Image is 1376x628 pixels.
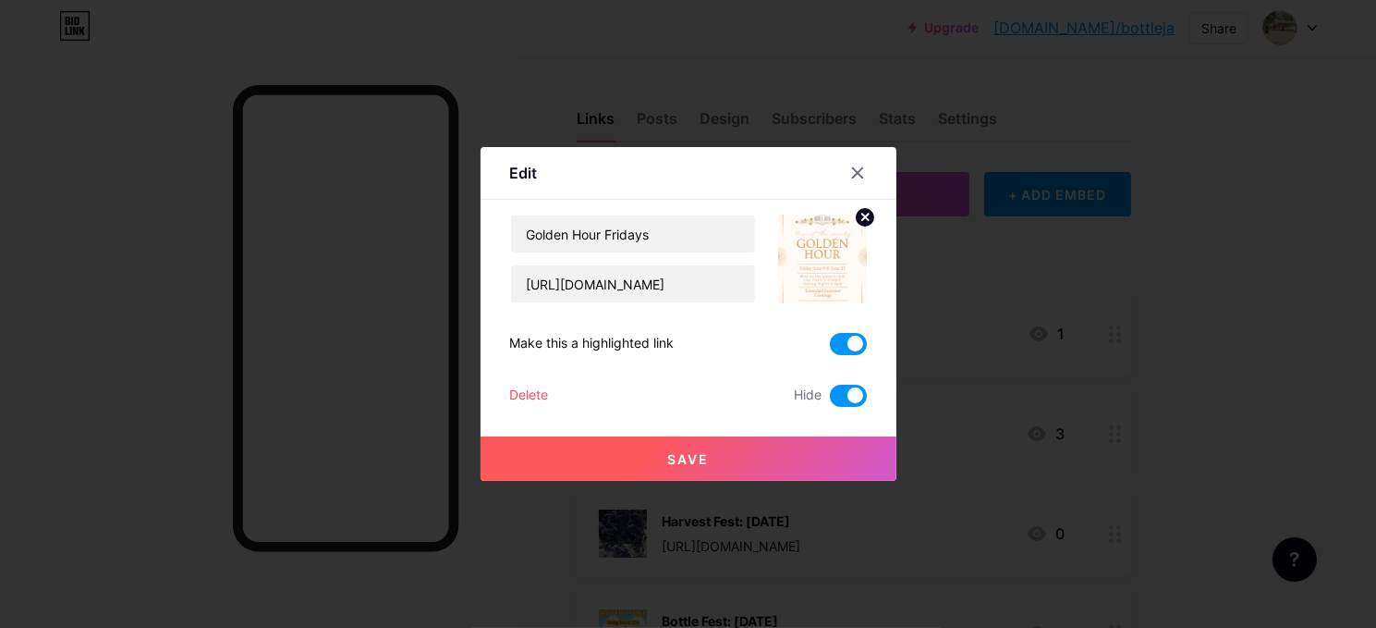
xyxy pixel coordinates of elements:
div: Delete [510,385,549,407]
span: Save [667,451,709,467]
input: URL [511,265,755,302]
input: Title [511,215,755,252]
div: Edit [510,162,538,184]
span: Hide [795,385,822,407]
div: Make this a highlighted link [510,333,675,355]
img: link_thumbnail [778,215,867,303]
button: Save [481,437,896,481]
